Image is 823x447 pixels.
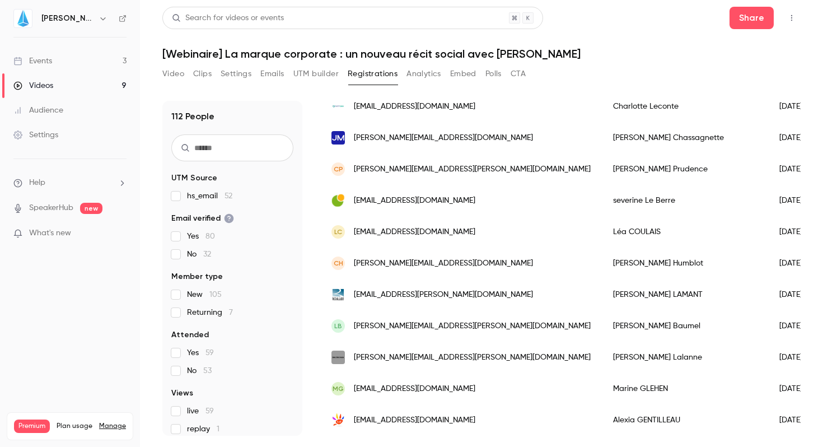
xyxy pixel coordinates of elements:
[172,12,284,24] div: Search for videos or events
[354,289,533,301] span: [EMAIL_ADDRESS][PERSON_NAME][DOMAIN_NAME]
[14,420,50,433] span: Premium
[334,321,342,331] span: LB
[29,177,45,189] span: Help
[354,415,475,426] span: [EMAIL_ADDRESS][DOMAIN_NAME]
[602,185,768,216] div: severine Le Berre
[171,388,193,399] span: Views
[187,231,215,242] span: Yes
[730,7,774,29] button: Share
[13,105,63,116] div: Audience
[57,422,92,431] span: Plan usage
[348,65,398,83] button: Registrations
[99,422,126,431] a: Manage
[602,122,768,153] div: [PERSON_NAME] Chassagnette
[29,202,73,214] a: SpeakerHub
[193,65,212,83] button: Clips
[334,164,343,174] span: CP
[293,65,339,83] button: UTM builder
[783,9,801,27] button: Top Bar Actions
[225,192,232,200] span: 52
[602,153,768,185] div: [PERSON_NAME] Prudence
[80,203,102,214] span: new
[354,352,591,364] span: [PERSON_NAME][EMAIL_ADDRESS][PERSON_NAME][DOMAIN_NAME]
[162,65,184,83] button: Video
[209,291,222,299] span: 105
[171,213,234,224] span: Email verified
[333,384,344,394] span: MG
[14,10,32,27] img: JIN
[354,226,475,238] span: [EMAIL_ADDRESS][DOMAIN_NAME]
[260,65,284,83] button: Emails
[171,110,214,123] h1: 112 People
[187,190,232,202] span: hs_email
[331,131,345,145] img: matthey.com
[331,288,345,301] img: roullier.com
[511,65,526,83] button: CTA
[171,173,217,184] span: UTM Source
[334,227,342,237] span: LC
[602,279,768,310] div: [PERSON_NAME] LAMANT
[602,373,768,404] div: Marine GLEHEN
[187,249,211,260] span: No
[162,47,801,60] h1: [Webinaire] La marque corporate : un nouveau récit social avec [PERSON_NAME]
[602,342,768,373] div: [PERSON_NAME] Lalanne
[187,289,222,300] span: New
[41,13,94,24] h6: [PERSON_NAME]
[354,164,591,175] span: [PERSON_NAME][EMAIL_ADDRESS][PERSON_NAME][DOMAIN_NAME]
[203,250,211,258] span: 32
[171,329,209,341] span: Attended
[485,65,502,83] button: Polls
[187,365,212,376] span: No
[331,194,345,207] img: karavel.com
[354,320,591,332] span: [PERSON_NAME][EMAIL_ADDRESS][PERSON_NAME][DOMAIN_NAME]
[171,271,223,282] span: Member type
[113,229,127,239] iframe: Noticeable Trigger
[406,65,441,83] button: Analytics
[29,227,71,239] span: What's new
[217,425,219,433] span: 1
[602,404,768,436] div: Alexia GENTILLEAU
[354,132,533,144] span: [PERSON_NAME][EMAIL_ADDRESS][DOMAIN_NAME]
[13,80,53,91] div: Videos
[331,100,345,113] img: ratpdev.com
[354,195,475,207] span: [EMAIL_ADDRESS][DOMAIN_NAME]
[187,307,233,318] span: Returning
[187,423,219,435] span: replay
[354,101,475,113] span: [EMAIL_ADDRESS][DOMAIN_NAME]
[187,347,214,358] span: Yes
[221,65,251,83] button: Settings
[331,413,345,427] img: tdf.fr
[229,309,233,316] span: 7
[205,349,214,357] span: 59
[187,406,214,417] span: live
[450,65,476,83] button: Embed
[13,55,52,67] div: Events
[354,258,533,269] span: [PERSON_NAME][EMAIL_ADDRESS][DOMAIN_NAME]
[205,232,215,240] span: 80
[205,407,214,415] span: 59
[602,216,768,248] div: Léa COULAIS
[203,367,212,375] span: 53
[334,258,343,268] span: CH
[602,91,768,122] div: Charlotte Leconte
[602,248,768,279] div: [PERSON_NAME] Humblot
[354,383,475,395] span: [EMAIL_ADDRESS][DOMAIN_NAME]
[331,351,345,364] img: balenciaga.com
[13,129,58,141] div: Settings
[13,177,127,189] li: help-dropdown-opener
[602,310,768,342] div: [PERSON_NAME] Baumel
